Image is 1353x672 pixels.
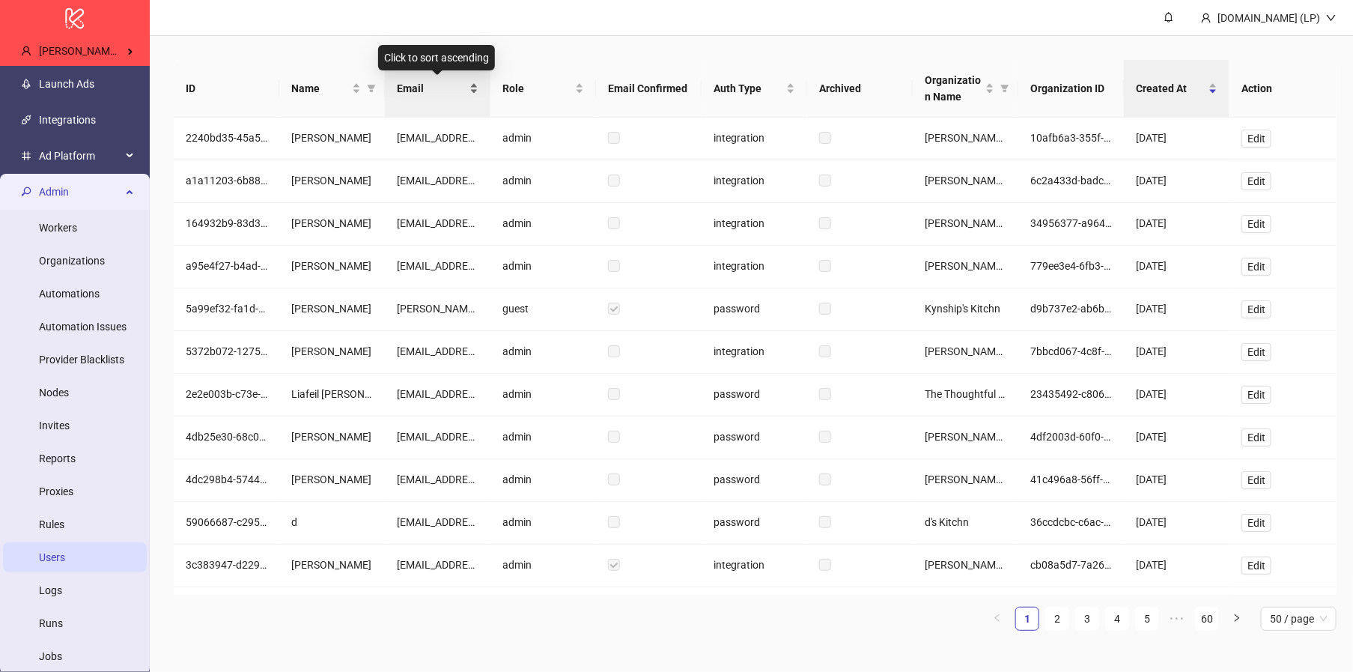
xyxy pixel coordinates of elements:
[1196,608,1218,630] a: 60
[1030,514,1112,530] div: 36ccdcbc-c6ac-413d-83e5-6dfd40f8a94f
[1229,60,1337,118] th: Action
[385,60,490,118] th: Email
[925,72,982,105] span: Organization Name
[1136,471,1217,488] div: [DATE]
[397,343,478,360] div: [EMAIL_ADDRESS][DOMAIN_NAME]
[397,258,478,274] div: [EMAIL_ADDRESS][DOMAIN_NAME]
[1136,258,1217,274] div: [DATE]
[1030,557,1112,573] div: cb08a5d7-7a26-4290-80dc-956478a18a60
[702,118,807,160] div: integration
[702,160,807,203] div: integration
[279,60,385,118] th: Name
[702,502,807,545] div: password
[39,617,63,629] a: Runs
[1018,60,1124,118] th: Organization ID
[925,343,1006,360] div: [PERSON_NAME]'s Kitchn
[1326,13,1337,23] span: down
[1000,84,1009,93] span: filter
[21,187,31,197] span: key
[1241,386,1271,404] button: Edit
[397,514,478,530] div: [EMAIL_ADDRESS][DOMAIN_NAME]
[1030,130,1112,146] div: 10afb6a3-355f-4e5d-a3d3-d362d90036b6
[1241,215,1271,233] button: Edit
[702,459,807,502] div: password
[1076,608,1098,630] a: 3
[39,420,70,432] a: Invites
[702,203,807,246] div: integration
[291,514,373,530] div: d
[1225,607,1249,631] button: right
[397,300,478,317] div: [PERSON_NAME][EMAIL_ADDRESS][DOMAIN_NAME]
[39,584,62,596] a: Logs
[985,607,1009,631] li: Previous Page
[1135,607,1159,631] li: 5
[702,545,807,587] div: integration
[1247,474,1265,486] span: Edit
[378,45,495,70] div: Click to sort ascending
[397,80,466,97] span: Email
[1247,175,1265,187] span: Edit
[174,60,279,118] th: ID
[1105,607,1129,631] li: 4
[1247,133,1265,145] span: Edit
[925,130,1006,146] div: [PERSON_NAME] Kitchn
[1136,130,1217,146] div: [DATE]
[367,84,376,93] span: filter
[39,255,105,267] a: Organizations
[186,300,267,317] div: 5a99ef32-fa1d-4a77-9456-8d750aef78ff
[702,60,807,118] th: Auth Type
[397,386,478,402] div: [EMAIL_ADDRESS][DOMAIN_NAME]
[702,288,807,331] div: password
[39,551,65,563] a: Users
[291,429,373,445] div: [PERSON_NAME]
[925,386,1006,402] div: The Thoughtful Agency
[397,215,478,231] div: [EMAIL_ADDRESS][DOMAIN_NAME]
[1270,608,1328,630] span: 50 / page
[925,172,1006,189] div: [PERSON_NAME]'s Kitchn
[397,130,478,146] div: [EMAIL_ADDRESS][DOMAIN_NAME]
[1075,607,1099,631] li: 3
[397,557,478,573] div: [EMAIL_ADDRESS][DOMAIN_NAME]
[291,258,373,274] div: [PERSON_NAME]
[39,650,62,662] a: Jobs
[1165,607,1189,631] span: •••
[186,429,267,445] div: 4db25e30-68c0-4742-bd34-e98ac6cc8fc0
[490,502,596,545] div: admin
[397,429,478,445] div: [EMAIL_ADDRESS][DOMAIN_NAME]
[39,354,124,366] a: Provider Blacklists
[490,417,596,459] div: admin
[1247,517,1265,529] span: Edit
[502,80,572,97] span: Role
[397,471,478,488] div: [EMAIL_ADDRESS][DOMAIN_NAME]
[1232,614,1241,623] span: right
[186,471,267,488] div: 4dc298b4-5744-49ba-80d1-d6cb068ac452
[702,246,807,288] div: integration
[39,288,100,300] a: Automations
[1030,215,1112,231] div: 34956377-a964-46a7-8524-11abf6ef55a8
[1045,607,1069,631] li: 2
[1015,607,1039,631] li: 1
[186,557,267,573] div: 3c383947-d229-428f-9371-5400e1651149
[291,80,349,97] span: Name
[1241,300,1271,318] button: Edit
[39,222,77,234] a: Workers
[291,343,373,360] div: [PERSON_NAME]
[39,45,151,57] span: [PERSON_NAME] Kitchn
[1241,471,1271,489] button: Edit
[39,114,96,126] a: Integrations
[1247,432,1265,444] span: Edit
[1136,608,1158,630] a: 5
[702,331,807,374] div: integration
[1136,172,1217,189] div: [DATE]
[1195,607,1219,631] li: 60
[1211,10,1326,26] div: [DOMAIN_NAME] (LP)
[490,118,596,160] div: admin
[490,459,596,502] div: admin
[925,514,1006,530] div: d's Kitchn
[186,172,267,189] div: a1a11203-6b88-4f2d-b96c-f984bf1bf1e5
[1136,343,1217,360] div: [DATE]
[1247,560,1265,572] span: Edit
[1241,514,1271,532] button: Edit
[1016,608,1039,630] a: 1
[993,614,1002,623] span: left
